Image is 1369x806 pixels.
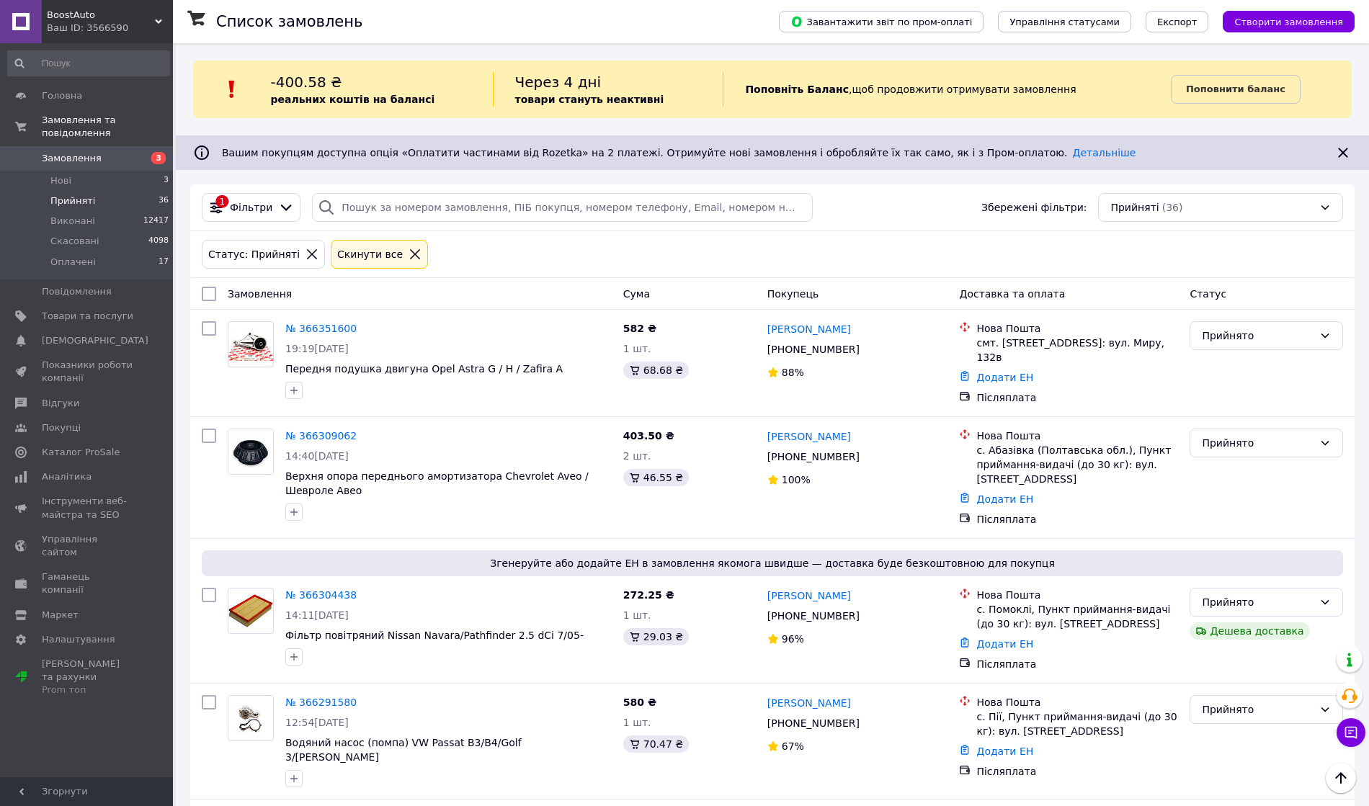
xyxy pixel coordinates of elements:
[159,256,169,269] span: 17
[50,174,71,187] span: Нові
[159,194,169,207] span: 36
[285,363,563,375] a: Передня подушка двигуна Opel Astra G / H / Zafira A
[228,702,273,735] img: Фото товару
[42,89,82,102] span: Головна
[764,339,862,359] div: [PHONE_NUMBER]
[148,235,169,248] span: 4098
[285,430,357,442] a: № 366309062
[228,594,273,628] img: Фото товару
[623,343,651,354] span: 1 шт.
[222,147,1136,158] span: Вашим покупцям доступна опція «Оплатити частинами від Rozetka» на 2 платежі. Отримуйте нові замов...
[515,94,664,105] b: товари стануть неактивні
[623,628,689,645] div: 29.03 ₴
[623,589,674,601] span: 272.25 ₴
[1234,17,1343,27] span: Створити замовлення
[764,606,862,626] div: [PHONE_NUMBER]
[7,50,170,76] input: Пошук
[42,470,92,483] span: Аналітика
[228,328,273,362] img: Фото товару
[42,334,148,347] span: [DEMOGRAPHIC_DATA]
[221,79,243,100] img: :exclamation:
[208,556,1337,570] span: Згенеруйте або додайте ЕН в замовлення якомога швидше — доставка буде безкоштовною для покупця
[50,256,96,269] span: Оплачені
[1202,702,1314,717] div: Прийнято
[1326,763,1356,793] button: Наверх
[764,447,862,467] div: [PHONE_NUMBER]
[745,84,849,95] b: Поповніть Баланс
[764,713,862,733] div: [PHONE_NUMBER]
[285,737,522,763] a: Водяний насос (помпа) VW Passat B3/B4/Golf 3/[PERSON_NAME]
[623,735,689,753] div: 70.47 ₴
[42,152,102,165] span: Замовлення
[42,658,133,697] span: [PERSON_NAME] та рахунки
[767,588,851,603] a: [PERSON_NAME]
[42,421,81,434] span: Покупці
[228,588,274,634] a: Фото товару
[623,469,689,486] div: 46.55 ₴
[976,602,1178,631] div: с. Помоклі, Пункт приймання-видачі (до 30 кг): вул. [STREET_ADDRESS]
[271,94,435,105] b: реальних коштів на балансі
[976,657,1178,671] div: Післяплата
[1009,17,1120,27] span: Управління статусами
[623,288,650,300] span: Cума
[228,429,273,474] img: Фото товару
[50,215,95,228] span: Виконані
[623,717,651,728] span: 1 шт.
[976,709,1178,738] div: с. Пії, Пункт приймання-видачі (до 30 кг): вул. [STREET_ADDRESS]
[42,285,112,298] span: Повідомлення
[1186,84,1285,94] b: Поповнити баланс
[230,200,272,215] span: Фільтри
[767,288,819,300] span: Покупець
[790,15,972,28] span: Завантажити звіт по пром-оплаті
[285,630,584,641] a: Фільтр повітряний Nissan Navara/Pathfinder 2.5 dCi 7/05-
[976,745,1033,757] a: Додати ЕН
[782,367,804,378] span: 88%
[228,695,274,741] a: Фото товару
[976,390,1178,405] div: Післяплата
[42,684,133,697] div: Prom топ
[976,336,1178,364] div: смт. [STREET_ADDRESS]: вул. Миру, 132в
[285,343,349,354] span: 19:19[DATE]
[312,193,813,222] input: Пошук за номером замовлення, ПІБ покупця, номером телефону, Email, номером накладної
[285,589,357,601] a: № 366304438
[1223,11,1355,32] button: Створити замовлення
[285,609,349,621] span: 14:11[DATE]
[42,570,133,596] span: Гаманець компанії
[976,764,1178,779] div: Післяплата
[143,215,169,228] span: 12417
[285,470,589,496] a: Верхня опора переднього амортизатора Chevrolet Aveo / Шевроле Авео
[42,633,115,646] span: Налаштування
[779,11,984,32] button: Завантажити звіт по пром-оплаті
[976,372,1033,383] a: Додати ЕН
[976,493,1033,505] a: Додати ЕН
[1337,718,1365,747] button: Чат з покупцем
[47,22,173,35] div: Ваш ID: 3566590
[767,429,851,444] a: [PERSON_NAME]
[216,13,362,30] h1: Список замовлень
[42,446,120,459] span: Каталог ProSale
[42,397,79,410] span: Відгуки
[205,246,303,262] div: Статус: Прийняті
[782,474,811,485] span: 100%
[623,697,656,708] span: 580 ₴
[1146,11,1209,32] button: Експорт
[623,323,656,334] span: 582 ₴
[1208,15,1355,27] a: Створити замовлення
[623,362,689,379] div: 68.68 ₴
[228,321,274,367] a: Фото товару
[42,310,133,323] span: Товари та послуги
[42,495,133,521] span: Інструменти веб-майстра та SEO
[1190,622,1309,640] div: Дешева доставка
[623,430,674,442] span: 403.50 ₴
[334,246,406,262] div: Cкинути все
[782,740,804,752] span: 67%
[50,235,99,248] span: Скасовані
[271,73,342,91] span: -400.58 ₴
[981,200,1087,215] span: Збережені фільтри:
[151,152,166,164] span: 3
[623,450,651,462] span: 2 шт.
[998,11,1131,32] button: Управління статусами
[1202,594,1314,610] div: Прийнято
